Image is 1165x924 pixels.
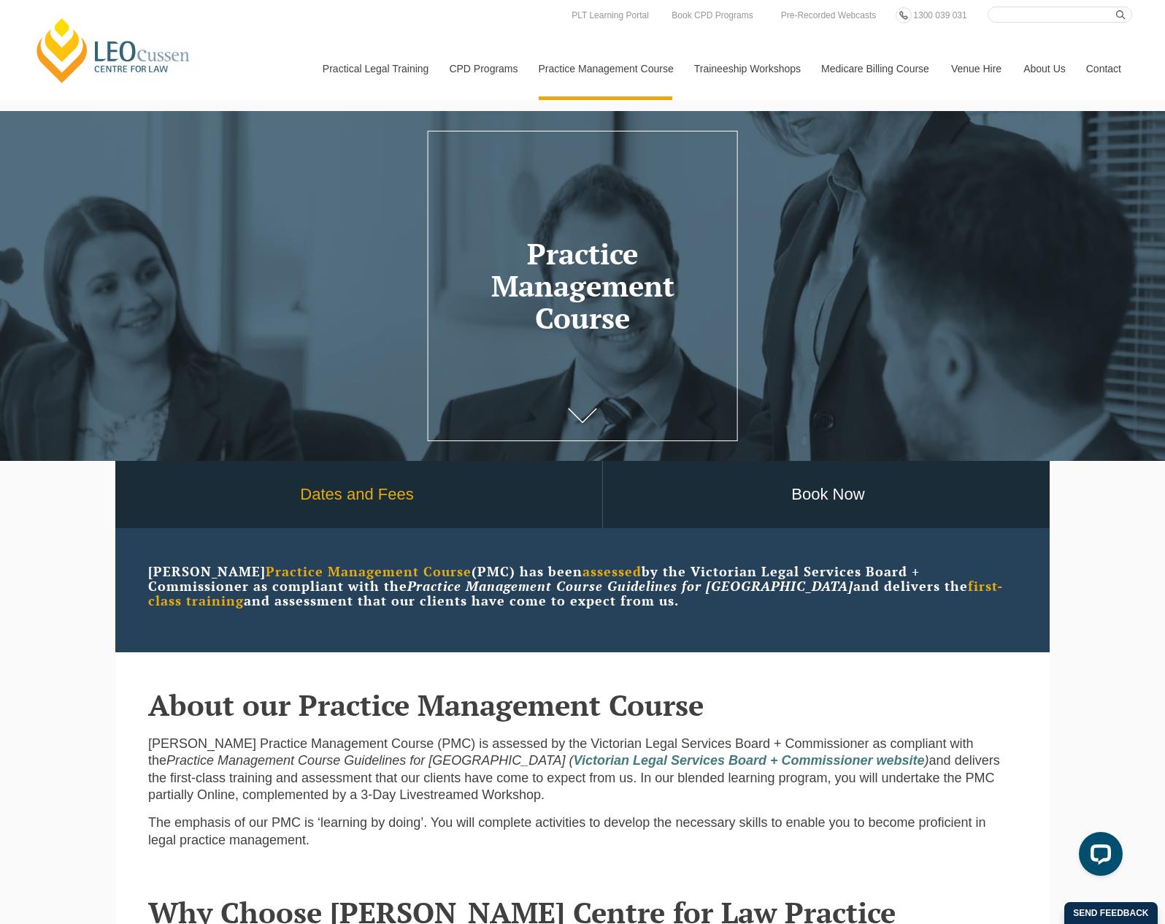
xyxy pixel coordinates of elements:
[810,37,940,100] a: Medicare Billing Course
[777,7,880,23] a: Pre-Recorded Webcasts
[582,562,642,580] strong: assessed
[312,37,439,100] a: Practical Legal Training
[940,37,1012,100] a: Venue Hire
[112,461,602,529] a: Dates and Fees
[442,237,722,334] h1: Practice Management Course
[913,10,966,20] span: 1300 039 031
[33,16,194,85] a: [PERSON_NAME] Centre for Law
[574,753,925,768] a: Victorian Legal Services Board + Commissioner website
[148,689,1017,721] h2: About our Practice Management Course
[407,577,853,595] em: Practice Management Course Guidelines for [GEOGRAPHIC_DATA]
[438,37,527,100] a: CPD Programs
[148,565,1017,608] p: [PERSON_NAME] (PMC) has been by the Victorian Legal Services Board + Commissioner as compliant wi...
[148,814,1017,849] p: The emphasis of our PMC is ‘learning by doing’. You will complete activities to develop the neces...
[1067,826,1129,887] iframe: LiveChat chat widget
[668,7,756,23] a: Book CPD Programs
[568,7,653,23] a: PLT Learning Portal
[266,562,472,580] strong: Practice Management Course
[148,577,1003,609] strong: first-class training
[603,461,1053,529] a: Book Now
[528,37,683,100] a: Practice Management Course
[1012,37,1075,100] a: About Us
[683,37,810,100] a: Traineeship Workshops
[910,7,970,23] a: 1300 039 031
[166,753,929,768] em: Practice Management Course Guidelines for [GEOGRAPHIC_DATA] ( )
[148,736,1017,804] p: [PERSON_NAME] Practice Management Course (PMC) is assessed by the Victorian Legal Services Board ...
[1075,37,1132,100] a: Contact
